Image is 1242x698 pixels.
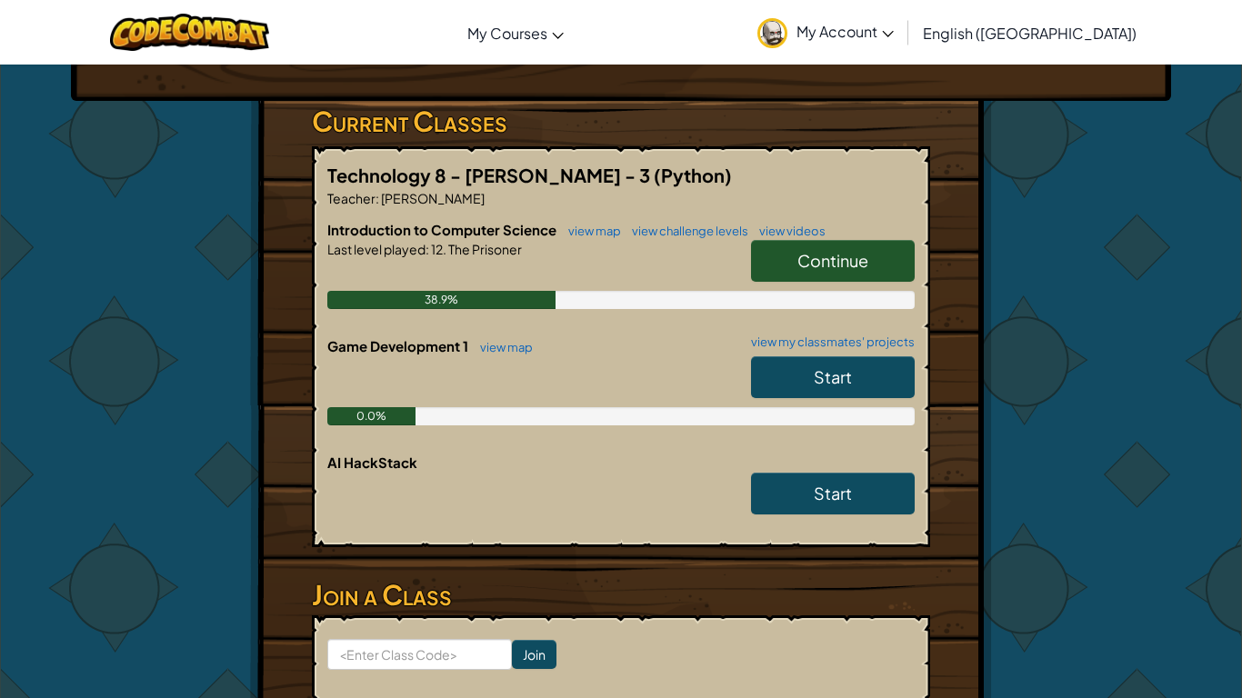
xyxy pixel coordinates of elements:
a: My Courses [458,8,573,57]
span: AI HackStack [327,454,417,471]
span: Teacher [327,190,376,206]
img: CodeCombat logo [110,14,269,51]
span: 12. [429,241,446,257]
span: Technology 8 - [PERSON_NAME] - 3 [327,164,654,186]
h3: Join a Class [312,574,930,615]
a: My Account [748,4,903,61]
span: : [426,241,429,257]
a: English ([GEOGRAPHIC_DATA]) [914,8,1146,57]
span: Start [814,366,852,387]
span: My Account [796,22,894,41]
a: Start [751,473,915,514]
h3: Current Classes [312,101,930,142]
span: (Python) [654,164,732,186]
span: Continue [797,250,868,271]
a: view map [471,340,533,354]
span: English ([GEOGRAPHIC_DATA]) [923,24,1137,43]
input: <Enter Class Code> [327,639,512,670]
span: Start [814,483,852,504]
span: Last level played [327,241,426,257]
input: Join [512,640,556,669]
div: 38.9% [327,291,556,309]
img: avatar [757,18,787,48]
span: Introduction to Computer Science [327,221,559,238]
span: My Courses [467,24,547,43]
a: view videos [750,224,826,238]
span: The Prisoner [446,241,522,257]
a: view map [559,224,621,238]
div: 0.0% [327,407,416,425]
a: view my classmates' projects [742,336,915,348]
span: : [376,190,379,206]
span: Game Development 1 [327,337,471,354]
span: [PERSON_NAME] [379,190,485,206]
a: view challenge levels [623,224,748,238]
